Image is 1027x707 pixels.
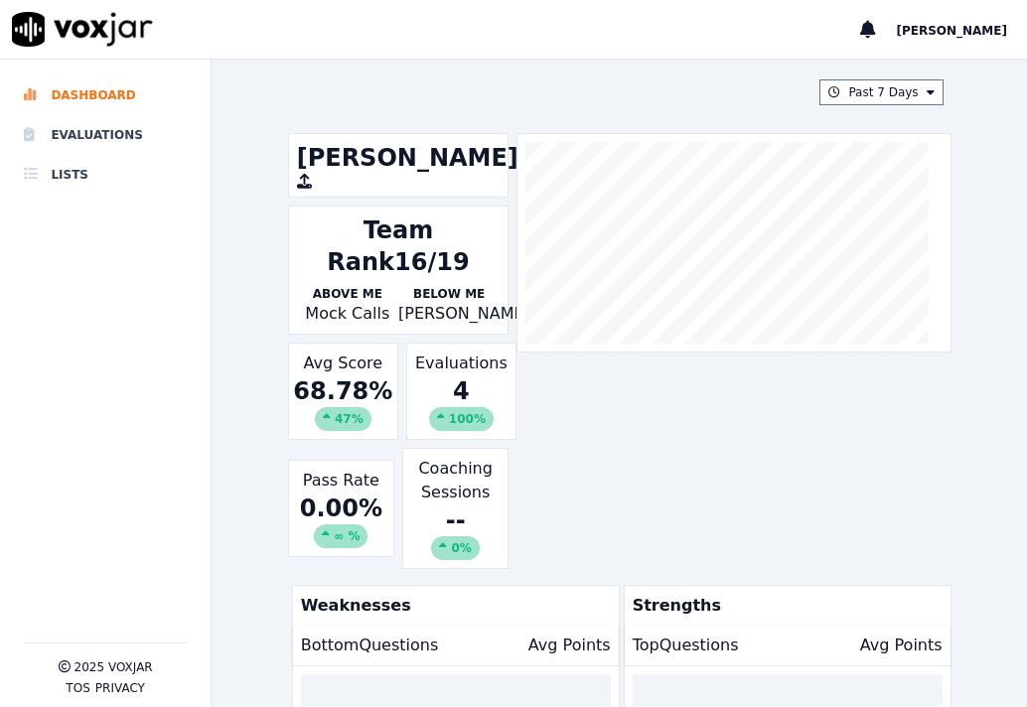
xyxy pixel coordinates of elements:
p: Weaknesses [293,586,611,626]
p: Below Me [398,286,500,302]
p: Avg Points [528,634,611,657]
h1: [PERSON_NAME] [297,142,501,174]
img: voxjar logo [12,12,153,47]
p: Above Me [297,286,398,302]
div: 47 % [315,407,371,431]
p: Mock Calls [297,302,398,326]
div: Pass Rate [288,460,394,557]
div: 68.78 % [297,375,389,431]
div: 0.00 % [297,493,385,548]
p: Avg Points [860,634,943,657]
button: TOS [66,680,89,696]
button: [PERSON_NAME] [896,18,1027,42]
a: Dashboard [24,75,187,115]
button: Past 7 Days [819,79,943,105]
p: [PERSON_NAME] [398,302,500,326]
button: Privacy [95,680,145,696]
div: -- [411,504,500,560]
div: Team Rank 16/19 [297,214,501,278]
div: Avg Score [288,343,398,440]
span: [PERSON_NAME] [896,24,1007,38]
p: Bottom Questions [301,634,439,657]
div: 0% [431,536,479,560]
p: Strengths [625,586,943,626]
a: Evaluations [24,115,187,155]
div: 100 % [429,407,494,431]
div: ∞ % [314,524,367,548]
div: Evaluations [406,343,516,440]
div: 4 [415,375,508,431]
div: Coaching Sessions [402,448,509,569]
p: Top Questions [633,634,739,657]
p: 2025 Voxjar [74,659,153,675]
a: Lists [24,155,187,195]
